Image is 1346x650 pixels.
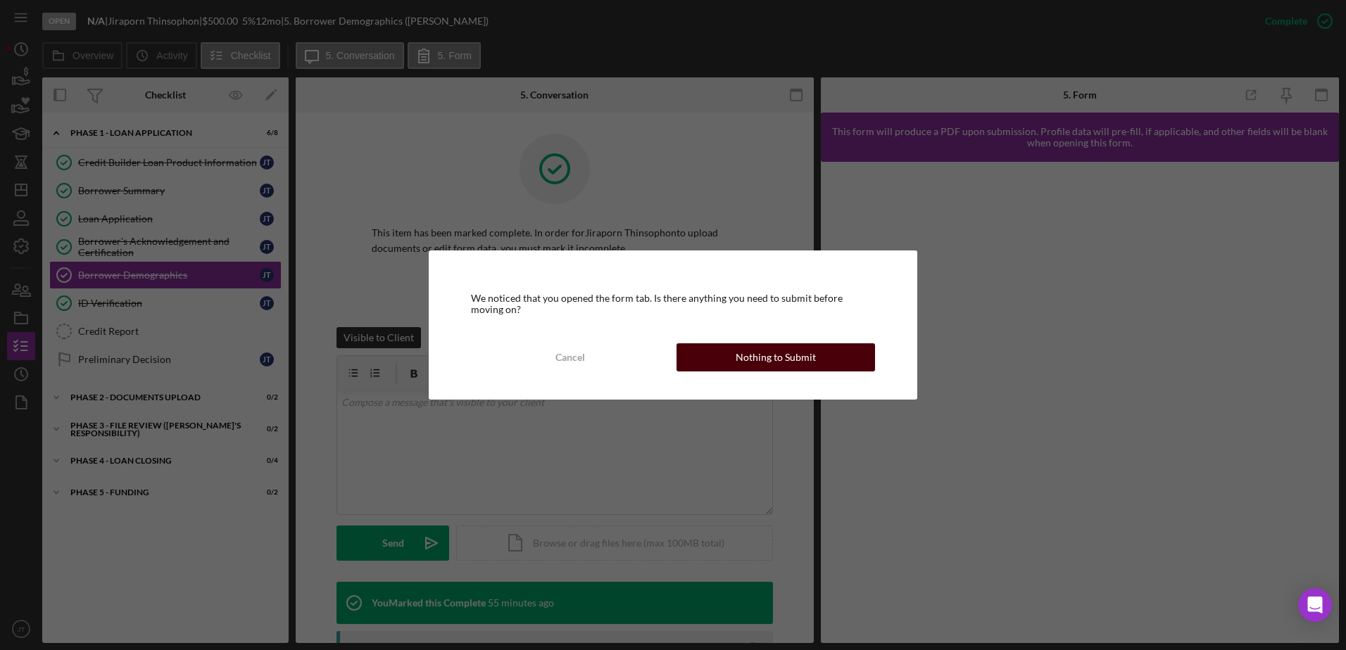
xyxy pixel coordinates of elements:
div: Open Intercom Messenger [1298,588,1332,622]
button: Nothing to Submit [677,343,875,371]
button: Cancel [471,343,669,371]
div: Nothing to Submit [736,343,816,371]
div: We noticed that you opened the form tab. Is there anything you need to submit before moving on? [471,293,875,315]
div: Cancel [555,343,585,371]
